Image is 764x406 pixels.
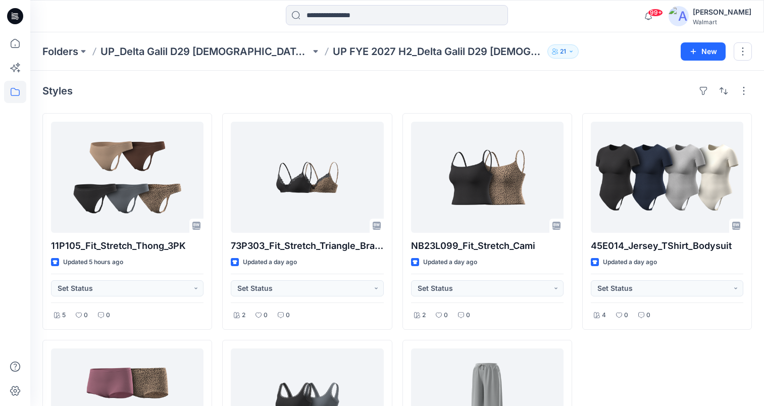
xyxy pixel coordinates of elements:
[333,44,543,59] p: UP FYE 2027 H2_Delta Galil D29 [DEMOGRAPHIC_DATA] NOBO Wall
[669,6,689,26] img: avatar
[62,310,66,321] p: 5
[411,122,564,233] a: NB23L099_Fit_Stretch_Cami
[648,9,663,17] span: 99+
[646,310,650,321] p: 0
[602,310,606,321] p: 4
[681,42,726,61] button: New
[422,310,426,321] p: 2
[51,122,203,233] a: 11P105_Fit_Stretch_Thong_3PK
[243,257,297,268] p: Updated a day ago
[423,257,477,268] p: Updated a day ago
[231,122,383,233] a: 73P303_Fit_Stretch_Triangle_Bralette_With_Lace
[42,44,78,59] a: Folders
[264,310,268,321] p: 0
[106,310,110,321] p: 0
[603,257,657,268] p: Updated a day ago
[547,44,579,59] button: 21
[286,310,290,321] p: 0
[693,18,751,26] div: Walmart
[63,257,123,268] p: Updated 5 hours ago
[231,239,383,253] p: 73P303_Fit_Stretch_Triangle_Bralette_With_Lace
[624,310,628,321] p: 0
[591,122,743,233] a: 45E014_Jersey_TShirt_Bodysuit
[560,46,566,57] p: 21
[51,239,203,253] p: 11P105_Fit_Stretch_Thong_3PK
[242,310,245,321] p: 2
[411,239,564,253] p: NB23L099_Fit_Stretch_Cami
[693,6,751,18] div: [PERSON_NAME]
[84,310,88,321] p: 0
[444,310,448,321] p: 0
[591,239,743,253] p: 45E014_Jersey_TShirt_Bodysuit
[42,85,73,97] h4: Styles
[100,44,311,59] a: UP_Delta Galil D29 [DEMOGRAPHIC_DATA] NOBO Intimates
[466,310,470,321] p: 0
